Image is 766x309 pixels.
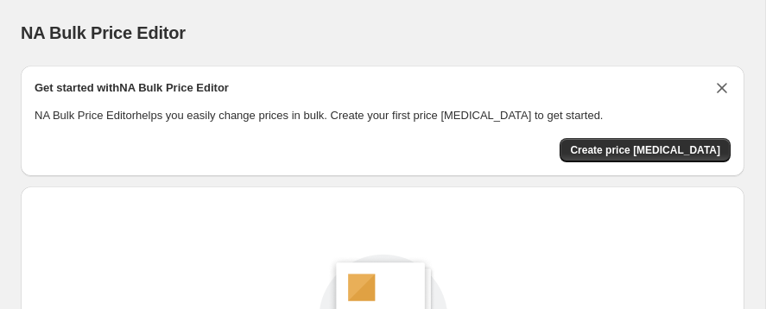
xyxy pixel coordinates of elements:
button: Dismiss card [713,79,731,97]
span: Create price [MEDICAL_DATA] [570,143,720,157]
h2: Get started with NA Bulk Price Editor [35,79,229,97]
p: NA Bulk Price Editor helps you easily change prices in bulk. Create your first price [MEDICAL_DAT... [35,107,731,124]
span: NA Bulk Price Editor [21,23,186,42]
button: Create price change job [560,138,731,162]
